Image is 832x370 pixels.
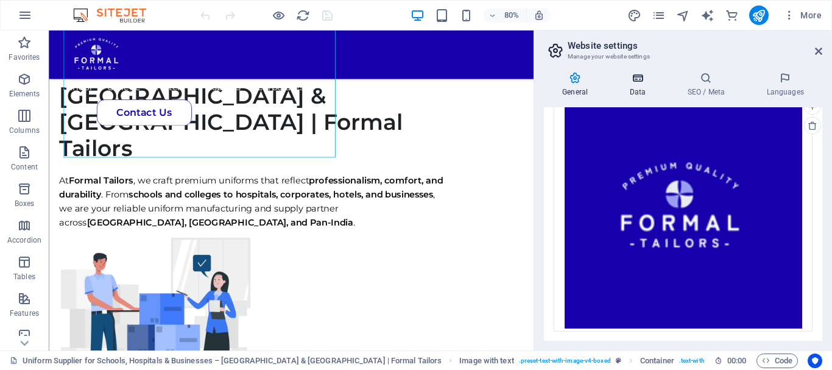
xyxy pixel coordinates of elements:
a: Click to cancel selection. Double-click to open Pages [10,354,442,368]
p: Accordion [7,235,41,245]
button: Usercentrics [808,354,822,368]
p: Features [10,308,39,318]
nav: breadcrumb [459,354,765,368]
span: . preset-text-with-image-v4-boxed [519,354,611,368]
i: On resize automatically adjust zoom level to fit chosen device. [534,10,545,21]
p: Columns [9,126,40,135]
button: More [778,5,827,25]
h6: Session time [714,354,747,368]
button: text_generator [700,8,715,23]
i: Commerce [725,9,739,23]
button: navigator [676,8,691,23]
span: Click to select. Double-click to edit [459,354,513,368]
p: Tables [13,272,35,282]
span: Code [762,354,792,368]
h2: Website settings [568,40,822,51]
button: design [627,8,642,23]
p: Elements [9,89,40,99]
h3: Manage your website settings [568,51,798,62]
i: Pages (Ctrl+Alt+S) [652,9,666,23]
h6: 80% [502,8,521,23]
span: 00 00 [727,354,746,368]
i: Navigator [676,9,690,23]
span: More [783,9,822,21]
p: Content [11,162,38,172]
i: Publish [752,9,766,23]
p: Boxes [15,199,35,208]
button: reload [295,8,310,23]
p: Favorites [9,52,40,62]
i: Reload page [296,9,310,23]
button: Code [756,354,798,368]
h4: Languages [748,72,822,98]
div: 3-jZeFopY0f0fxsCHFFe80dA-obf1kXTWR-Ry7mLwAmUc2Q.png [554,88,813,332]
button: publish [749,5,769,25]
button: 80% [484,8,527,23]
h4: Data [611,72,669,98]
button: commerce [725,8,739,23]
button: pages [652,8,666,23]
h4: SEO / Meta [669,72,748,98]
button: Click here to leave preview mode and continue editing [271,8,286,23]
i: Design (Ctrl+Alt+Y) [627,9,641,23]
i: This element is a customizable preset [616,357,621,364]
span: : [736,356,738,365]
span: . text-with-image-box [679,354,736,368]
h4: General [544,72,611,98]
img: Editor Logo [70,8,161,23]
i: AI Writer [700,9,714,23]
span: Click to select. Double-click to edit [640,354,674,368]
